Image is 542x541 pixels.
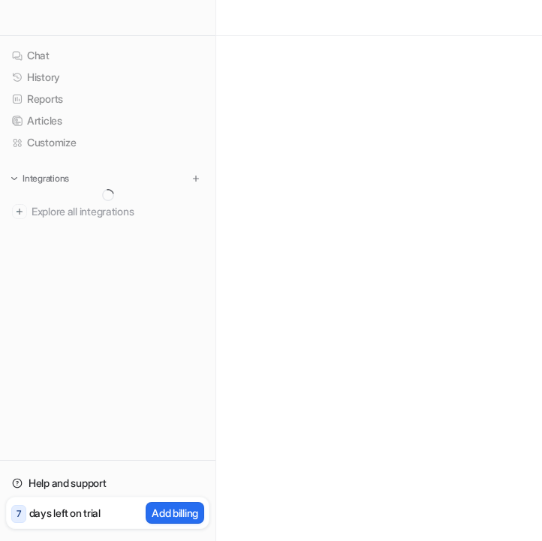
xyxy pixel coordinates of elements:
[17,507,21,521] p: 7
[6,110,209,131] a: Articles
[6,171,74,186] button: Integrations
[23,173,69,185] p: Integrations
[6,201,209,222] a: Explore all integrations
[6,45,209,66] a: Chat
[29,505,101,521] p: days left on trial
[12,204,27,219] img: explore all integrations
[152,505,198,521] p: Add billing
[6,132,209,153] a: Customize
[146,502,204,524] button: Add billing
[191,173,201,184] img: menu_add.svg
[6,89,209,110] a: Reports
[32,200,203,224] span: Explore all integrations
[6,67,209,88] a: History
[6,473,209,494] a: Help and support
[9,173,20,184] img: expand menu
